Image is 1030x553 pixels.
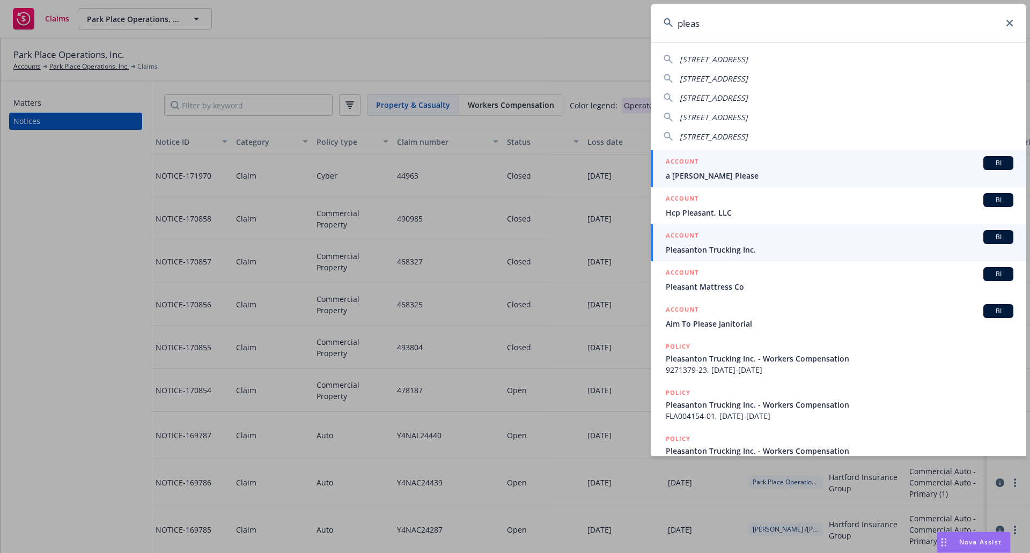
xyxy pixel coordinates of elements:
[666,267,698,280] h5: ACCOUNT
[651,150,1026,187] a: ACCOUNTBIa [PERSON_NAME] Please
[680,54,748,64] span: [STREET_ADDRESS]
[651,335,1026,381] a: POLICYPleasanton Trucking Inc. - Workers Compensation9271379-23, [DATE]-[DATE]
[651,427,1026,474] a: POLICYPleasanton Trucking Inc. - Workers Compensation
[666,170,1013,181] span: a [PERSON_NAME] Please
[666,399,1013,410] span: Pleasanton Trucking Inc. - Workers Compensation
[937,532,951,552] div: Drag to move
[666,304,698,317] h5: ACCOUNT
[651,224,1026,261] a: ACCOUNTBIPleasanton Trucking Inc.
[651,261,1026,298] a: ACCOUNTBIPleasant Mattress Co
[680,73,748,84] span: [STREET_ADDRESS]
[988,269,1009,279] span: BI
[988,195,1009,205] span: BI
[666,353,1013,364] span: Pleasanton Trucking Inc. - Workers Compensation
[988,232,1009,242] span: BI
[937,532,1011,553] button: Nova Assist
[666,387,690,398] h5: POLICY
[988,158,1009,168] span: BI
[680,112,748,122] span: [STREET_ADDRESS]
[680,131,748,142] span: [STREET_ADDRESS]
[666,207,1013,218] span: Hcp Pleasant, LLC
[959,537,1002,547] span: Nova Assist
[666,281,1013,292] span: Pleasant Mattress Co
[666,445,1013,456] span: Pleasanton Trucking Inc. - Workers Compensation
[666,364,1013,375] span: 9271379-23, [DATE]-[DATE]
[651,381,1026,427] a: POLICYPleasanton Trucking Inc. - Workers CompensationFLA004154-01, [DATE]-[DATE]
[666,341,690,352] h5: POLICY
[651,187,1026,224] a: ACCOUNTBIHcp Pleasant, LLC
[666,244,1013,255] span: Pleasanton Trucking Inc.
[666,410,1013,422] span: FLA004154-01, [DATE]-[DATE]
[680,93,748,103] span: [STREET_ADDRESS]
[666,318,1013,329] span: Aim To Please Janitorial
[666,156,698,169] h5: ACCOUNT
[988,306,1009,316] span: BI
[666,433,690,444] h5: POLICY
[651,298,1026,335] a: ACCOUNTBIAim To Please Janitorial
[651,4,1026,42] input: Search...
[666,193,698,206] h5: ACCOUNT
[666,230,698,243] h5: ACCOUNT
